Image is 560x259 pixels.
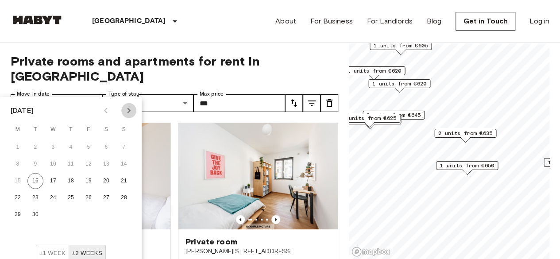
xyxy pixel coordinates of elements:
[98,190,114,206] button: 27
[81,190,97,206] button: 26
[98,173,114,189] button: 20
[529,16,549,27] a: Log in
[343,66,405,80] div: Map marker
[17,90,50,98] label: Move-in date
[427,16,442,27] a: Blog
[92,16,166,27] p: [GEOGRAPHIC_DATA]
[63,173,79,189] button: 18
[347,67,401,75] span: 1 units from €620
[63,190,79,206] button: 25
[116,190,132,206] button: 28
[342,114,396,122] span: 2 units from €625
[98,121,114,139] span: Saturday
[45,121,61,139] span: Wednesday
[27,190,43,206] button: 23
[11,105,34,116] div: [DATE]
[81,173,97,189] button: 19
[10,207,26,223] button: 29
[303,94,321,112] button: tune
[338,114,400,128] div: Map marker
[108,90,139,98] label: Type of stay
[11,54,338,84] span: Private rooms and apartments for rent in [GEOGRAPHIC_DATA]
[271,215,280,224] button: Previous image
[321,94,338,112] button: tune
[372,80,426,88] span: 1 units from €620
[370,41,432,55] div: Map marker
[285,94,303,112] button: tune
[374,42,428,50] span: 1 units from €605
[200,90,224,98] label: Max price
[440,162,494,170] span: 1 units from €650
[45,173,61,189] button: 17
[368,79,430,93] div: Map marker
[11,15,64,24] img: Habyt
[236,215,245,224] button: Previous image
[185,247,331,256] span: [PERSON_NAME][STREET_ADDRESS]
[10,190,26,206] button: 22
[45,190,61,206] button: 24
[10,121,26,139] span: Monday
[27,207,43,223] button: 30
[367,111,421,119] span: 3 units from €645
[116,173,132,189] button: 21
[367,16,413,27] a: For Landlords
[310,16,353,27] a: For Business
[275,16,296,27] a: About
[27,121,43,139] span: Tuesday
[436,161,498,175] div: Map marker
[27,173,43,189] button: 16
[434,129,496,143] div: Map marker
[438,129,492,137] span: 2 units from €635
[363,111,425,124] div: Map marker
[351,247,390,257] a: Mapbox logo
[121,103,136,118] button: Next month
[178,123,338,229] img: Marketing picture of unit DE-01-09-022-01Q
[116,121,132,139] span: Sunday
[185,236,237,247] span: Private room
[81,121,97,139] span: Friday
[63,121,79,139] span: Thursday
[456,12,515,31] a: Get in Touch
